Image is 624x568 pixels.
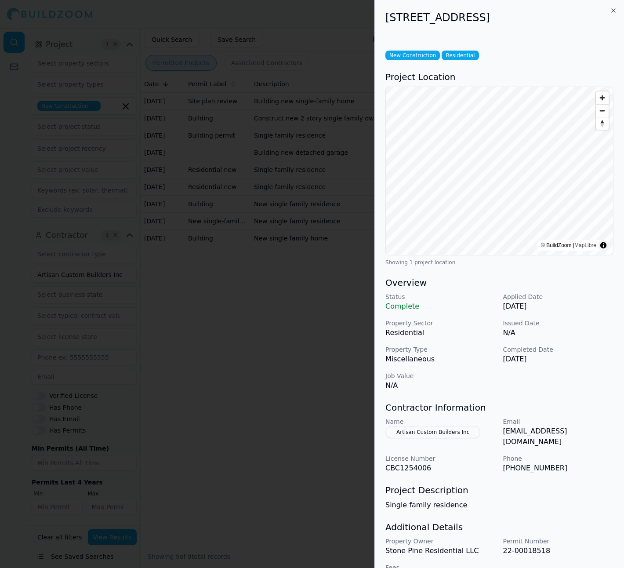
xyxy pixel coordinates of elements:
[385,51,440,60] span: New Construction
[385,11,613,25] h2: [STREET_ADDRESS]
[541,241,596,250] div: © BuildZoom |
[385,454,496,463] p: License Number
[596,91,609,104] button: Zoom in
[385,500,613,510] p: Single family residence
[442,51,479,60] span: Residential
[574,242,596,248] a: MapLibre
[385,371,496,380] p: Job Value
[385,380,496,391] p: N/A
[385,277,613,289] h3: Overview
[385,319,496,328] p: Property Sector
[385,259,613,266] div: Showing 1 project location
[385,301,496,312] p: Complete
[503,417,614,426] p: Email
[503,328,614,338] p: N/A
[385,521,613,533] h3: Additional Details
[503,354,614,364] p: [DATE]
[385,463,496,473] p: CBC1254006
[385,401,613,414] h3: Contractor Information
[503,426,614,447] p: [EMAIL_ADDRESS][DOMAIN_NAME]
[385,354,496,364] p: Miscellaneous
[385,292,496,301] p: Status
[503,537,614,546] p: Permit Number
[598,240,609,251] summary: Toggle attribution
[385,426,480,438] button: Artisan Custom Builders Inc
[503,463,614,473] p: [PHONE_NUMBER]
[385,546,496,556] p: Stone Pine Residential LLC
[596,104,609,117] button: Zoom out
[503,319,614,328] p: Issued Date
[385,345,496,354] p: Property Type
[503,454,614,463] p: Phone
[503,345,614,354] p: Completed Date
[503,546,614,556] p: 22-00018518
[385,417,496,426] p: Name
[385,328,496,338] p: Residential
[385,537,496,546] p: Property Owner
[503,292,614,301] p: Applied Date
[385,484,613,496] h3: Project Description
[386,87,613,255] canvas: Map
[503,301,614,312] p: [DATE]
[596,117,609,130] button: Reset bearing to north
[385,71,613,83] h3: Project Location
